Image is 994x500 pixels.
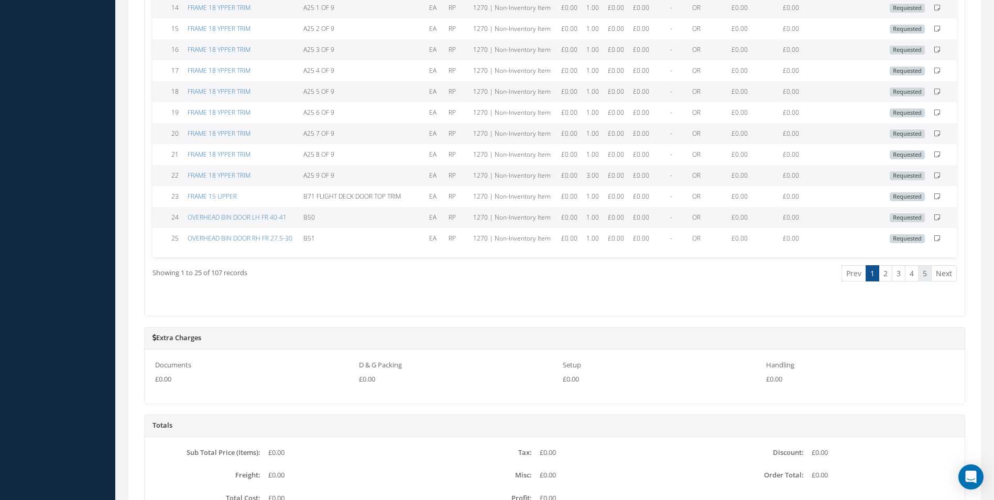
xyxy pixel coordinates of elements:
[444,60,469,81] td: RP
[167,207,183,228] td: 24
[188,129,250,138] a: FRAME 18 YPPER TRIM
[958,464,984,490] div: Open Intercom Messenger
[731,234,748,243] span: £0.00
[359,360,402,371] label: D & G Packing
[299,18,408,39] td: A25 2 OF 9
[731,87,748,96] span: £0.00
[147,448,260,458] label: Sub Total Price (Items):
[540,448,556,457] span: £0.00
[473,3,551,12] span: 1270 | Non-Inventory Item
[688,39,705,60] td: OR
[425,144,444,165] td: EA
[670,129,672,138] span: -
[633,171,649,180] span: £0.00
[890,108,925,118] span: Requested
[783,234,799,243] span: £0.00
[268,470,285,480] span: £0.00
[731,108,748,117] span: £0.00
[473,24,551,33] span: 1270 | Non-Inventory Item
[188,3,250,12] a: FRAME 18 YPPER TRIM
[188,150,250,159] a: FRAME 18 YPPER TRIM
[473,45,551,54] span: 1270 | Non-Inventory Item
[299,123,408,144] td: A25 7 OF 9
[783,213,799,222] span: £0.00
[890,67,925,76] span: Requested
[688,228,705,249] td: OR
[670,108,672,117] span: -
[425,60,444,81] td: EA
[540,470,556,480] span: £0.00
[188,66,250,75] a: FRAME 18 YPPER TRIM
[670,24,672,33] span: -
[731,24,748,33] span: £0.00
[586,171,599,180] span: 3.00
[688,144,705,165] td: OR
[188,87,250,96] a: FRAME 18 YPPER TRIM
[608,213,624,222] span: £0.00
[299,81,408,102] td: A25 5 OF 9
[670,3,672,12] span: -
[731,171,748,180] span: £0.00
[561,108,577,117] span: £0.00
[608,171,624,180] span: £0.00
[299,207,408,228] td: B50
[167,228,183,249] td: 25
[444,207,469,228] td: RP
[167,144,183,165] td: 21
[561,192,577,201] span: £0.00
[608,192,624,201] span: £0.00
[444,18,469,39] td: RP
[783,3,799,12] span: £0.00
[633,87,649,96] span: £0.00
[299,60,408,81] td: A25 4 OF 9
[731,66,748,75] span: £0.00
[167,60,183,81] td: 17
[359,374,375,384] span: £0.00
[633,213,649,222] span: £0.00
[167,186,183,207] td: 23
[425,228,444,249] td: EA
[586,87,599,96] span: 1.00
[188,213,287,222] a: OVERHEAD BIN DOOR LH FR 40-41
[299,39,408,60] td: A25 3 OF 9
[731,129,748,138] span: £0.00
[561,150,577,159] span: £0.00
[783,66,799,75] span: £0.00
[147,470,260,481] label: Freight:
[688,207,705,228] td: OR
[691,448,804,458] label: Discount:
[783,87,799,96] span: £0.00
[688,165,705,186] td: OR
[633,45,649,54] span: £0.00
[688,18,705,39] td: OR
[731,3,748,12] span: £0.00
[561,129,577,138] span: £0.00
[866,265,879,281] a: 1
[608,150,624,159] span: £0.00
[783,150,799,159] span: £0.00
[670,150,672,159] span: -
[473,108,551,117] span: 1270 | Non-Inventory Item
[561,234,577,243] span: £0.00
[608,87,624,96] span: £0.00
[670,45,672,54] span: -
[608,108,624,117] span: £0.00
[890,25,925,34] span: Requested
[608,66,624,75] span: £0.00
[905,265,919,281] a: 4
[152,421,957,430] h5: Totals
[425,207,444,228] td: EA
[299,186,408,207] td: B71 FLIGHT DECK DOOR TOP TRIM
[586,150,599,159] span: 1.00
[670,192,672,201] span: -
[731,45,748,54] span: £0.00
[766,374,782,384] span: £0.00
[152,333,201,342] a: Extra Charges
[299,144,408,165] td: A25 8 OF 9
[444,228,469,249] td: RP
[608,45,624,54] span: £0.00
[561,24,577,33] span: £0.00
[561,3,577,12] span: £0.00
[586,66,599,75] span: 1.00
[890,192,925,202] span: Requested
